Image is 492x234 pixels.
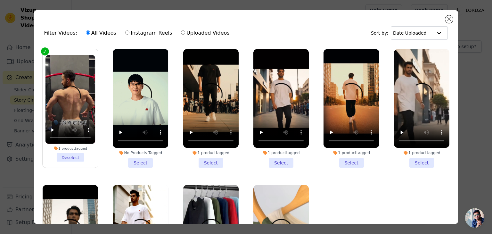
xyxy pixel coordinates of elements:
[113,150,168,155] div: No Products Tagged
[394,150,449,155] div: 1 product tagged
[45,146,95,151] div: 1 product tagged
[181,29,230,37] label: Uploaded Videos
[324,150,379,155] div: 1 product tagged
[253,150,309,155] div: 1 product tagged
[465,208,484,228] div: Open chat
[125,29,172,37] label: Instagram Reels
[183,150,239,155] div: 1 product tagged
[44,26,233,40] div: Filter Videos:
[445,15,453,23] button: Close modal
[86,29,117,37] label: All Videos
[371,26,448,40] div: Sort by:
